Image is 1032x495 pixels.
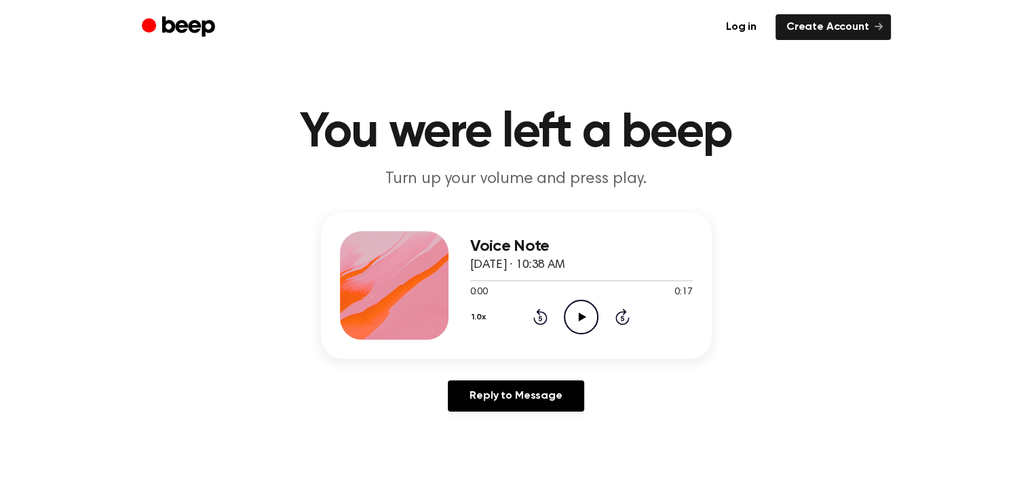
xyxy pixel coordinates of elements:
[448,380,584,412] a: Reply to Message
[142,14,218,41] a: Beep
[470,237,693,256] h3: Voice Note
[470,285,488,300] span: 0:00
[169,108,864,157] h1: You were left a beep
[715,14,767,40] a: Log in
[470,259,565,271] span: [DATE] · 10:38 AM
[674,285,692,300] span: 0:17
[776,14,891,40] a: Create Account
[256,168,777,191] p: Turn up your volume and press play.
[470,306,491,329] button: 1.0x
